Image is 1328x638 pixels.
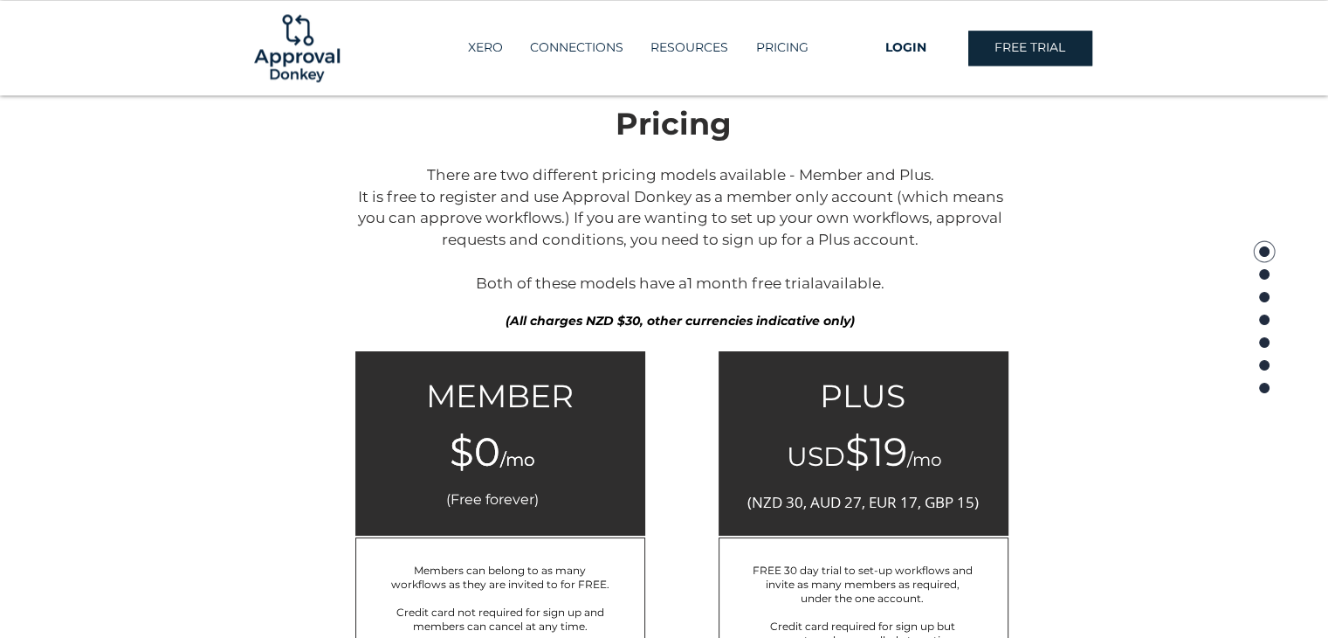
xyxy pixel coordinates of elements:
a: 1 month free trial [687,274,815,292]
span: LOGIN [885,39,926,57]
span: (NZD 30, AUD 27, EUR 17, GBP 15) [747,492,979,512]
a: FREE TRIAL [968,31,1092,66]
span: FREE TRIAL [994,39,1065,57]
span: Credit card not required for sign up and members can cancel at any time. [396,606,604,633]
p: PRICING [747,33,817,62]
p: RESOURCES [642,33,737,62]
p: CONNECTIONS [521,33,632,62]
span: (All charges NZD $30, other currencies indicative only)​ [506,313,855,329]
a: XERO [454,33,516,62]
span: Members can belong to as many workflows as they are invited to for FREE. [391,564,609,591]
div: RESOURCES [636,33,741,62]
span: $19 [845,427,907,475]
a: LOGIN [844,31,968,66]
h6: Includes: [368,549,613,571]
span: MEMBER [426,377,574,415]
span: (Free forever) [446,491,539,508]
span: Pricing [616,105,732,142]
span: FREE 30 day trial to set-up workflows and invite as many members as required, under the one account. [753,564,973,605]
img: Logo-01.png [250,1,344,95]
span: USD [787,440,845,473]
a: CONNECTIONS [516,33,636,62]
span: There are two different pricing models available - Member and Plus. It is free to register and us... [358,166,1003,292]
nav: Site [432,33,844,62]
nav: Page [1252,240,1276,398]
span: /mo [907,449,942,470]
p: XERO [459,33,512,62]
span: PLUS [820,377,905,415]
a: PRICING [741,33,822,62]
span: $0 [450,427,500,475]
span: /mo [500,449,535,470]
